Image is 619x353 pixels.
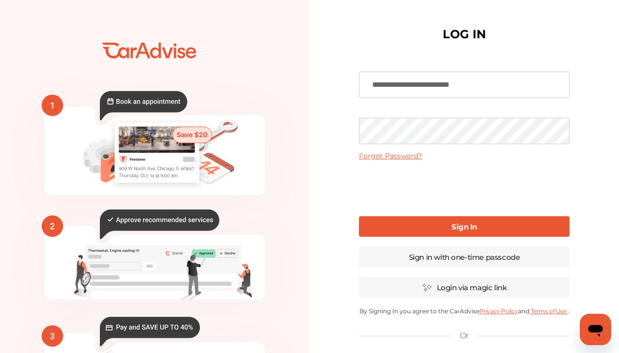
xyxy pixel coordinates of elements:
[359,277,570,298] a: Login via magic link
[443,29,486,39] h1: LOG IN
[580,314,611,345] iframe: Button to launch messaging window
[359,216,570,237] a: Sign In
[460,330,469,341] p: Or
[359,307,570,315] p: By Signing In you agree to the CarAdvise and .
[390,168,539,206] iframe: reCAPTCHA
[359,151,422,160] a: Forgot Password?
[452,222,477,231] b: Sign In
[422,283,432,292] img: magic_icon.32c66aac.svg
[529,307,568,315] a: Terms of Use
[359,247,570,267] a: Sign in with one-time passcode
[479,307,518,315] a: Privacy Policy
